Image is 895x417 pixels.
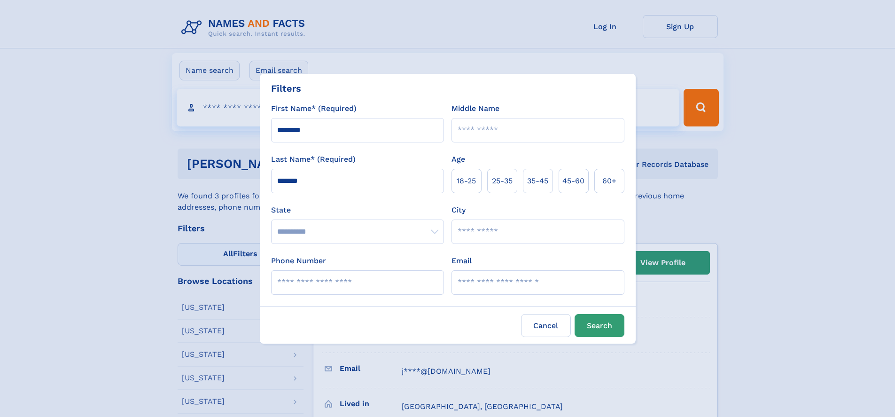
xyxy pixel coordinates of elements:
[451,154,465,165] label: Age
[451,255,472,267] label: Email
[271,205,444,216] label: State
[521,314,571,337] label: Cancel
[602,175,616,187] span: 60+
[271,154,356,165] label: Last Name* (Required)
[271,103,357,114] label: First Name* (Required)
[492,175,513,187] span: 25‑35
[451,103,499,114] label: Middle Name
[527,175,548,187] span: 35‑45
[271,81,301,95] div: Filters
[457,175,476,187] span: 18‑25
[451,205,466,216] label: City
[271,255,326,267] label: Phone Number
[575,314,624,337] button: Search
[562,175,584,187] span: 45‑60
